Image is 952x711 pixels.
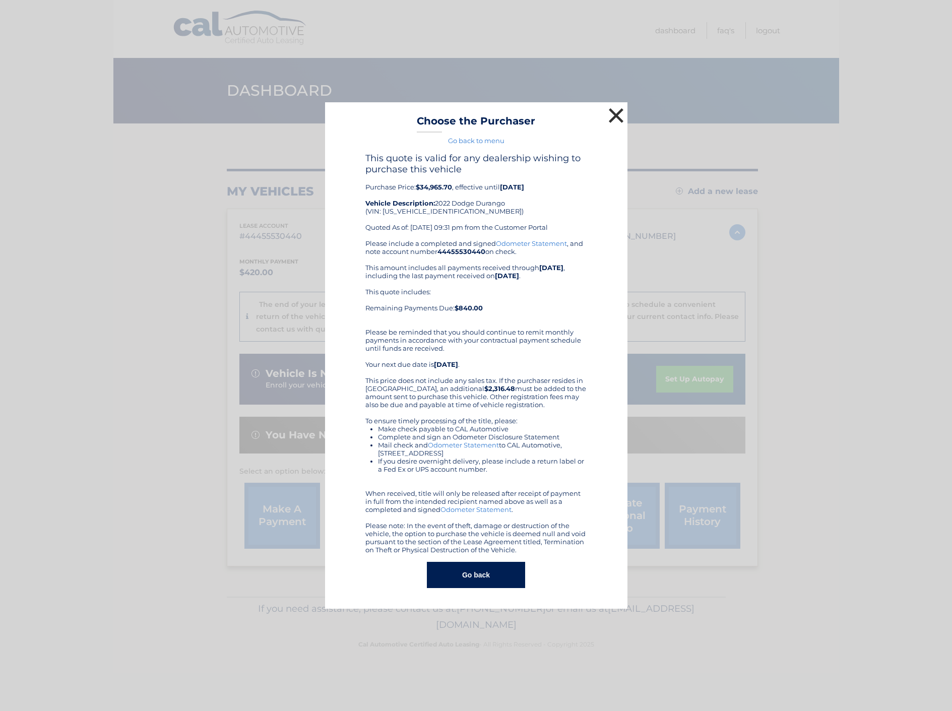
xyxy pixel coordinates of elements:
[365,153,587,175] h4: This quote is valid for any dealership wishing to purchase this vehicle
[539,264,563,272] b: [DATE]
[428,441,499,449] a: Odometer Statement
[455,304,483,312] b: $840.00
[378,425,587,433] li: Make check payable to CAL Automotive
[365,288,587,320] div: This quote includes: Remaining Payments Due:
[500,183,524,191] b: [DATE]
[495,272,519,280] b: [DATE]
[496,239,567,247] a: Odometer Statement
[437,247,485,255] b: 44455530440
[416,183,452,191] b: $34,965.70
[434,360,458,368] b: [DATE]
[417,115,535,133] h3: Choose the Purchaser
[484,384,515,393] b: $2,316.48
[365,199,435,207] strong: Vehicle Description:
[606,105,626,125] button: ×
[448,137,504,145] a: Go back to menu
[378,457,587,473] li: If you desire overnight delivery, please include a return label or a Fed Ex or UPS account number.
[378,441,587,457] li: Mail check and to CAL Automotive, [STREET_ADDRESS]
[365,153,587,239] div: Purchase Price: , effective until 2022 Dodge Durango (VIN: [US_VEHICLE_IDENTIFICATION_NUMBER]) Qu...
[427,562,525,588] button: Go back
[365,239,587,554] div: Please include a completed and signed , and note account number on check. This amount includes al...
[378,433,587,441] li: Complete and sign an Odometer Disclosure Statement
[440,505,512,513] a: Odometer Statement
